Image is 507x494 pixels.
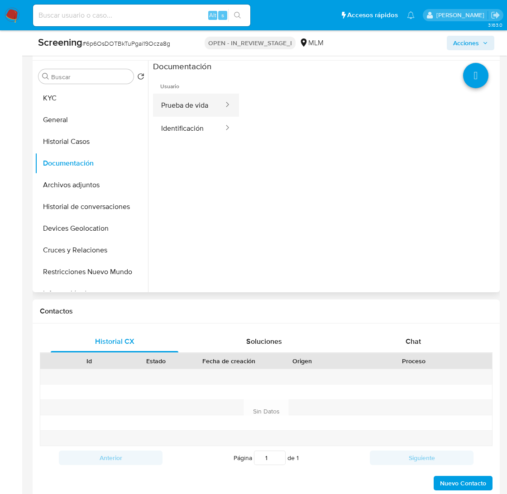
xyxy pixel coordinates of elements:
[228,9,247,22] button: search-icon
[195,356,262,366] div: Fecha de creación
[275,356,329,366] div: Origen
[205,37,296,49] p: OPEN - IN_REVIEW_STAGE_I
[209,11,216,19] span: Alt
[40,307,493,316] h1: Contactos
[35,261,148,283] button: Restricciones Nuevo Mundo
[406,336,421,347] span: Chat
[42,73,49,80] button: Buscar
[95,336,134,347] span: Historial CX
[51,73,130,81] input: Buscar
[488,21,502,28] span: 3.163.0
[35,239,148,261] button: Cruces y Relaciones
[35,152,148,174] button: Documentación
[491,10,500,20] a: Salir
[341,356,486,366] div: Proceso
[35,109,148,131] button: General
[440,477,486,489] span: Nuevo Contacto
[82,39,170,48] span: # 6p6OsDOTBkTuPgai19Ocza8g
[129,356,183,366] div: Estado
[407,11,415,19] a: Notificaciones
[453,36,479,50] span: Acciones
[35,87,148,109] button: KYC
[246,336,282,347] span: Soluciones
[436,11,488,19] p: fernando.ftapiamartinez@mercadolibre.com.mx
[299,38,324,48] div: MLM
[35,174,148,196] button: Archivos adjuntos
[35,131,148,152] button: Historial Casos
[35,196,148,218] button: Historial de conversaciones
[59,451,163,465] button: Anterior
[347,10,398,20] span: Accesos rápidos
[38,35,82,49] b: Screening
[370,451,474,465] button: Siguiente
[221,11,224,19] span: s
[447,36,494,50] button: Acciones
[62,356,116,366] div: Id
[35,283,148,304] button: Información de accesos
[33,9,250,21] input: Buscar usuario o caso...
[234,451,299,465] span: Página de
[297,453,299,462] span: 1
[35,218,148,239] button: Devices Geolocation
[434,476,493,490] button: Nuevo Contacto
[137,73,144,83] button: Volver al orden por defecto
